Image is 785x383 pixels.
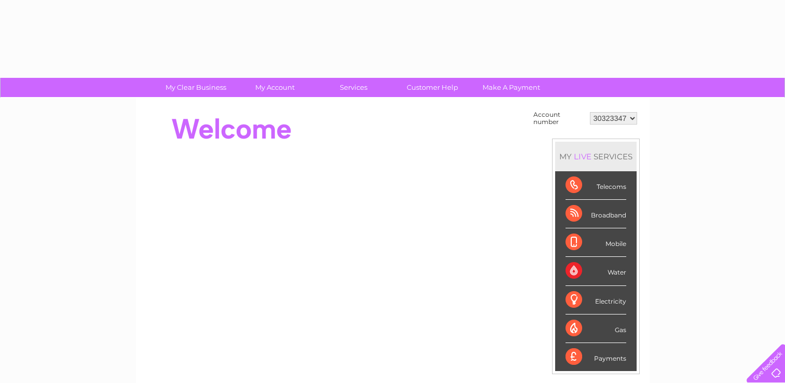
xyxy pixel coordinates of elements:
[555,142,637,171] div: MY SERVICES
[572,152,594,161] div: LIVE
[566,314,626,343] div: Gas
[232,78,318,97] a: My Account
[390,78,475,97] a: Customer Help
[566,171,626,200] div: Telecoms
[311,78,396,97] a: Services
[153,78,239,97] a: My Clear Business
[531,108,587,128] td: Account number
[566,200,626,228] div: Broadband
[566,228,626,257] div: Mobile
[566,286,626,314] div: Electricity
[469,78,554,97] a: Make A Payment
[566,343,626,371] div: Payments
[566,257,626,285] div: Water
